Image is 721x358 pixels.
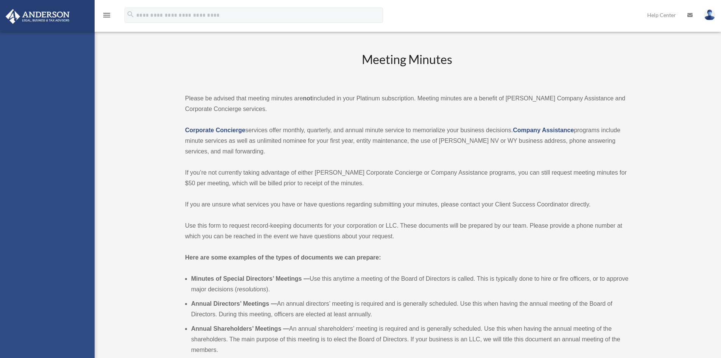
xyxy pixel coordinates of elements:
[126,10,135,19] i: search
[185,220,629,242] p: Use this form to request record-keeping documents for your corporation or LLC. These documents wi...
[185,93,629,114] p: Please be advised that meeting minutes are included in your Platinum subscription. Meeting minute...
[185,125,629,157] p: services offer monthly, quarterly, and annual minute service to memorialize your business decisio...
[185,167,629,189] p: If you’re not currently taking advantage of either [PERSON_NAME] Corporate Concierge or Company A...
[185,127,245,133] a: Corporate Concierge
[704,9,715,20] img: User Pic
[191,324,629,355] li: An annual shareholders’ meeting is required and is generally scheduled. Use this when having the ...
[191,275,310,282] b: Minutes of Special Directors’ Meetings —
[191,300,277,307] b: Annual Directors’ Meetings —
[185,254,381,261] strong: Here are some examples of the types of documents we can prepare:
[3,9,72,24] img: Anderson Advisors Platinum Portal
[191,299,629,320] li: An annual directors’ meeting is required and is generally scheduled. Use this when having the ann...
[102,13,111,20] a: menu
[185,199,629,210] p: If you are unsure what services you have or have questions regarding submitting your minutes, ple...
[303,95,312,102] strong: not
[185,51,629,83] h2: Meeting Minutes
[191,325,289,332] b: Annual Shareholders’ Meetings —
[237,286,266,292] em: resolutions
[513,127,574,133] a: Company Assistance
[191,274,629,295] li: Use this anytime a meeting of the Board of Directors is called. This is typically done to hire or...
[102,11,111,20] i: menu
